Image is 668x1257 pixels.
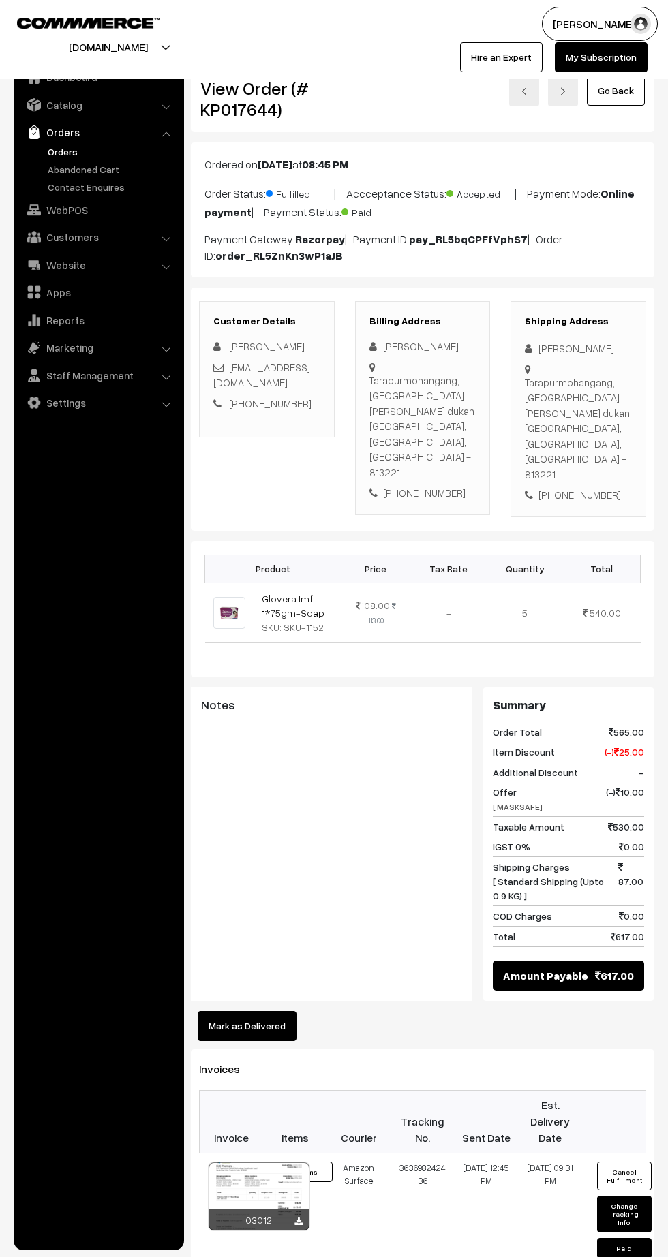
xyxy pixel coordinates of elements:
span: 530.00 [608,820,644,834]
img: right-arrow.png [559,87,567,95]
span: Additional Discount [493,765,578,779]
span: Item Discount [493,745,555,759]
a: WebPOS [17,198,179,222]
a: Reports [17,308,179,332]
a: Orders [44,144,179,159]
h3: Summary [493,698,644,713]
span: Fulfilled [266,183,334,201]
span: [PERSON_NAME] [229,340,305,352]
b: Razorpay [295,232,345,246]
a: Go Back [587,76,645,106]
a: Contact Enquires [44,180,179,194]
th: Items [263,1090,327,1153]
p: Payment Gateway: | Payment ID: | Order ID: [204,231,641,264]
a: Apps [17,280,179,305]
span: Taxable Amount [493,820,564,834]
img: user [631,14,651,34]
b: pay_RL5bqCPFfVphS7 [409,232,528,246]
th: Courier [327,1090,391,1153]
span: Offer [493,785,543,813]
img: left-arrow.png [520,87,528,95]
a: Customers [17,225,179,249]
div: [PHONE_NUMBER] [369,485,476,501]
a: [PHONE_NUMBER] [229,397,312,409]
span: 87.00 [618,860,644,903]
th: Total [563,555,640,583]
span: IGST 0% [493,839,530,854]
span: 617.00 [611,929,644,944]
span: 108.00 [356,600,390,611]
h2: View Order (# KP017644) [200,78,335,120]
span: 617.00 [595,967,634,984]
td: - [410,583,487,642]
h3: Shipping Address [525,315,632,327]
span: - [639,765,644,779]
div: 03012 [209,1209,309,1230]
a: Hire an Expert [460,42,543,72]
b: order_RL5ZnKn3wP1aJB [215,249,343,262]
a: Staff Management [17,363,179,388]
button: Cancel Fulfillment [597,1162,652,1190]
th: Product [205,555,341,583]
h3: Billing Address [369,315,476,327]
a: Abandoned Cart [44,162,179,176]
h3: Customer Details [213,315,320,327]
th: Invoice [200,1090,264,1153]
a: Marketing [17,335,179,360]
p: Ordered on at [204,156,641,172]
span: 565.00 [609,725,644,739]
a: Catalog [17,93,179,117]
div: Tarapurmohangang, [GEOGRAPHIC_DATA] [PERSON_NAME] dukan [GEOGRAPHIC_DATA], [GEOGRAPHIC_DATA], [GE... [369,373,476,480]
button: [DOMAIN_NAME] [21,30,196,64]
button: Mark as Delivered [198,1011,297,1041]
span: [ MASKSAFE] [493,802,543,812]
th: Est. Delivery Date [518,1090,582,1153]
img: COMMMERCE [17,18,160,28]
th: Sent Date [455,1090,519,1153]
span: Total [493,929,515,944]
span: COD Charges [493,909,552,923]
span: Accepted [446,183,515,201]
span: 5 [522,607,528,619]
span: Amount Payable [503,967,588,984]
a: Website [17,253,179,277]
b: 08:45 PM [302,157,348,171]
button: Change Tracking Info [597,1196,652,1232]
div: [PERSON_NAME] [369,339,476,354]
p: Order Status: | Accceptance Status: | Payment Mode: | Payment Status: [204,183,641,220]
a: COMMMERCE [17,14,136,30]
span: 0.00 [619,909,644,923]
button: [PERSON_NAME] [542,7,658,41]
th: Tracking No. [391,1090,455,1153]
span: 0.00 [619,839,644,854]
th: Tax Rate [410,555,487,583]
div: SKU: SKU-1152 [262,620,333,634]
a: My Subscription [555,42,648,72]
img: GLOVERA_SOAP.jpeg [213,597,245,629]
blockquote: - [201,719,462,735]
a: [EMAIL_ADDRESS][DOMAIN_NAME] [213,361,310,389]
div: Tarapurmohangang, [GEOGRAPHIC_DATA] [PERSON_NAME] dukan [GEOGRAPHIC_DATA], [GEOGRAPHIC_DATA], [GE... [525,375,632,482]
a: Glovera Imf 1*75gm-Soap [262,593,324,619]
span: Invoices [199,1062,256,1076]
span: Shipping Charges [ Standard Shipping (Upto 0.9 KG) ] [493,860,619,903]
h3: Notes [201,698,462,713]
th: Price [341,555,410,583]
span: Order Total [493,725,542,739]
span: 540.00 [590,607,621,619]
a: Settings [17,390,179,415]
span: (-) 10.00 [606,785,644,813]
div: [PHONE_NUMBER] [525,487,632,503]
a: Orders [17,120,179,144]
th: Quantity [487,555,563,583]
span: Paid [341,202,410,219]
span: (-) 25.00 [605,745,644,759]
b: [DATE] [258,157,292,171]
div: [PERSON_NAME] [525,341,632,356]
